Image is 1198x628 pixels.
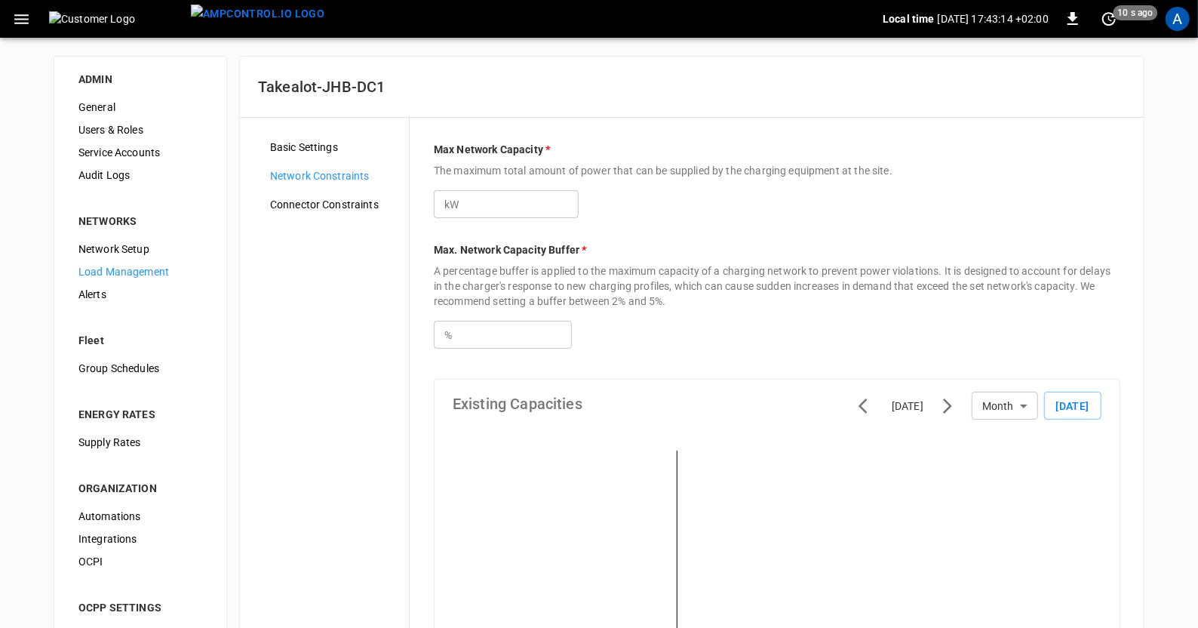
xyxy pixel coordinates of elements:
[270,197,397,213] span: Connector Constraints
[270,140,397,155] span: Basic Settings
[78,100,202,115] span: General
[972,392,1038,420] div: Month
[66,505,214,528] div: Automations
[78,333,202,348] div: Fleet
[1166,7,1190,31] div: profile-icon
[78,72,202,87] div: ADMIN
[78,531,202,547] span: Integrations
[78,242,202,257] span: Network Setup
[66,164,214,186] div: Audit Logs
[78,168,202,183] span: Audit Logs
[444,197,459,212] p: kW
[434,242,1120,257] p: Max. Network Capacity Buffer
[258,193,409,216] div: Connector Constraints
[78,122,202,138] span: Users & Roles
[78,361,202,377] span: Group Schedules
[66,119,214,141] div: Users & Roles
[66,528,214,550] div: Integrations
[66,550,214,573] div: OCPI
[66,141,214,164] div: Service Accounts
[883,11,935,26] p: Local time
[434,163,1120,178] p: The maximum total amount of power that can be supplied by the charging equipment at the site.
[78,407,202,422] div: ENERGY RATES
[78,481,202,496] div: ORGANIZATION
[434,142,1120,157] p: Max Network Capacity
[453,392,582,416] h6: Existing Capacities
[66,283,214,306] div: Alerts
[78,145,202,161] span: Service Accounts
[258,136,409,159] div: Basic Settings
[66,96,214,119] div: General
[258,165,409,187] div: Network Constraints
[66,357,214,380] div: Group Schedules
[78,264,202,280] span: Load Management
[78,214,202,229] div: NETWORKS
[444,328,452,343] p: %
[892,399,923,414] div: [DATE]
[1044,392,1101,420] button: [DATE]
[191,5,324,23] img: ampcontrol.io logo
[78,509,202,525] span: Automations
[270,168,397,184] span: Network Constraints
[258,75,1126,99] h6: Takealot-JHB-DC1
[78,435,202,451] span: Supply Rates
[1114,5,1158,20] span: 10 s ago
[1097,7,1121,31] button: set refresh interval
[66,431,214,454] div: Supply Rates
[66,238,214,260] div: Network Setup
[78,287,202,303] span: Alerts
[78,554,202,570] span: OCPI
[434,263,1120,309] p: A percentage buffer is applied to the maximum capacity of a charging network to prevent power vio...
[49,11,185,26] img: Customer Logo
[66,260,214,283] div: Load Management
[938,11,1049,26] p: [DATE] 17:43:14 +02:00
[78,600,202,615] div: OCPP SETTINGS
